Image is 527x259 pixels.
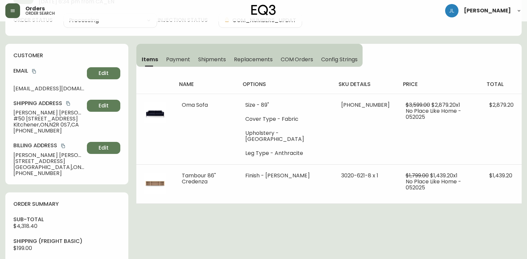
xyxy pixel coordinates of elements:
[13,200,120,208] h4: order summary
[87,142,120,154] button: Edit
[182,101,208,109] span: Oma Sofa
[87,100,120,112] button: Edit
[406,101,430,109] span: $3,599.00
[339,81,392,88] h4: sku details
[13,67,84,75] h4: Email
[13,216,120,223] h4: sub-total
[25,6,45,11] span: Orders
[245,116,325,122] li: Cover Type - Fabric
[13,170,84,176] span: [PHONE_NUMBER]
[144,173,166,194] img: 9849b949-9a94-434c-bd69-5dcc2e07b31b.jpg
[13,86,84,92] span: [EMAIL_ADDRESS][DOMAIN_NAME]
[445,4,458,17] img: 1c9c23e2a847dab86f8017579b61559c
[182,172,216,185] span: Tambour 86" Credenza
[234,56,272,63] span: Replacements
[406,172,429,179] span: $1,799.00
[179,81,232,88] h4: name
[13,116,84,122] span: #50 [STREET_ADDRESS]
[406,178,461,191] span: No Place Like Home - 052025
[281,56,313,63] span: COM Orders
[403,81,476,88] h4: price
[245,150,325,156] li: Leg Type - Anthracite
[13,100,84,107] h4: Shipping Address
[142,56,158,63] span: Items
[13,110,84,116] span: [PERSON_NAME] [PERSON_NAME]
[341,172,378,179] span: 3020-621-8 x 1
[13,238,120,245] h4: Shipping ( Freight Basic )
[13,128,84,134] span: [PHONE_NUMBER]
[251,5,276,15] img: logo
[487,81,516,88] h4: total
[245,102,325,108] li: Size - 89"
[13,244,32,252] span: $199.00
[166,56,190,63] span: Payment
[13,222,37,230] span: $4,318.40
[60,143,67,149] button: copy
[87,67,120,79] button: Edit
[99,102,109,109] span: Edit
[13,164,84,170] span: [GEOGRAPHIC_DATA] , ON , N0J 1S0 , CA
[65,100,72,107] button: copy
[245,173,325,179] li: Finish - [PERSON_NAME]
[341,101,390,109] span: [PHONE_NUMBER]
[430,172,457,179] span: $1,439.20 x 1
[406,107,461,121] span: No Place Like Home - 052025
[144,102,166,123] img: 547286d9-8757-41a0-ae47-27845bf56452.jpg
[243,81,328,88] h4: options
[13,152,84,158] span: [PERSON_NAME] [PERSON_NAME]
[13,158,84,164] span: [STREET_ADDRESS]
[13,52,120,59] h4: customer
[13,122,84,128] span: Kitchener , ON , N2R 0S7 , CA
[198,56,226,63] span: Shipments
[245,130,325,142] li: Upholstery - [GEOGRAPHIC_DATA]
[13,142,84,149] h4: Billing Address
[489,101,514,109] span: $2,879.20
[99,144,109,152] span: Edit
[489,172,512,179] span: $1,439.20
[321,56,357,63] span: Config Strings
[431,101,460,109] span: $2,879.20 x 1
[25,11,55,15] h5: order search
[464,8,511,13] span: [PERSON_NAME]
[31,68,37,75] button: copy
[99,70,109,77] span: Edit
